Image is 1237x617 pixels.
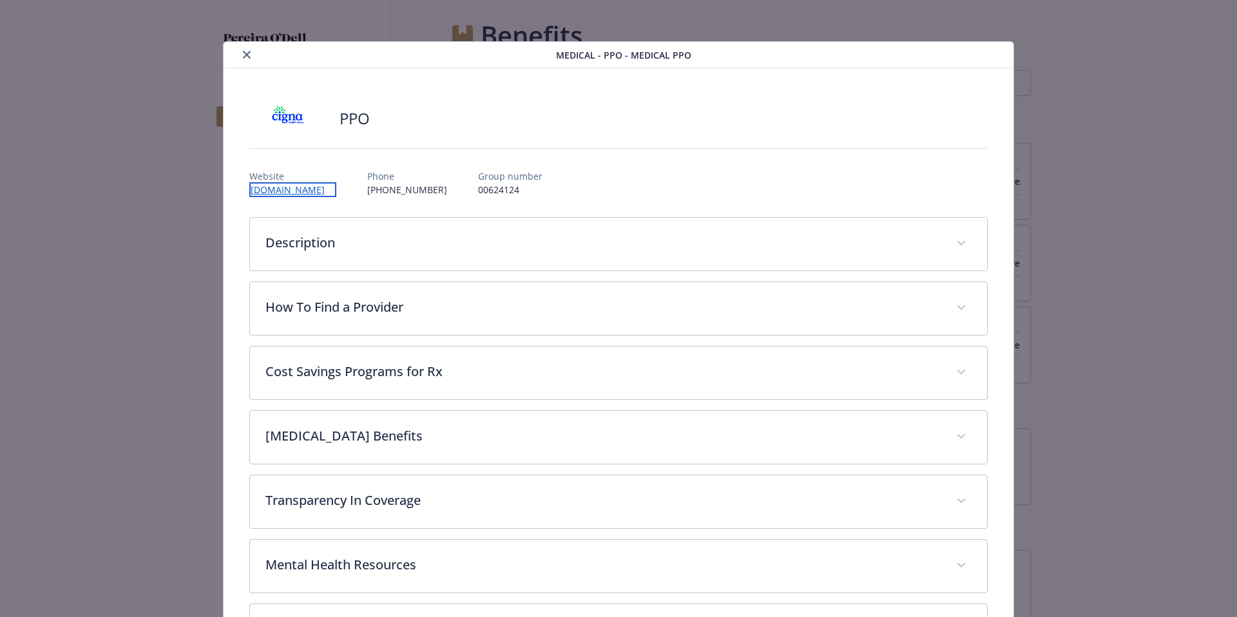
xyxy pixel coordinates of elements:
p: Group number [478,169,542,183]
p: [MEDICAL_DATA] Benefits [265,426,941,446]
p: 00624124 [478,183,542,196]
div: Transparency In Coverage [250,475,988,528]
a: [DOMAIN_NAME] [249,182,336,197]
p: Description [265,233,941,252]
p: [PHONE_NUMBER] [367,183,447,196]
div: Cost Savings Programs for Rx [250,346,988,399]
button: close [239,47,254,62]
p: Phone [367,169,447,183]
p: Website [249,169,336,183]
div: How To Find a Provider [250,282,988,335]
div: Mental Health Resources [250,540,988,593]
p: How To Find a Provider [265,298,941,317]
span: Medical - PPO - Medical PPO [556,48,691,62]
img: CIGNA [249,99,327,138]
p: Cost Savings Programs for Rx [265,362,941,381]
h2: PPO [340,108,370,129]
div: Description [250,218,988,271]
p: Transparency In Coverage [265,491,941,510]
p: Mental Health Resources [265,555,941,574]
div: [MEDICAL_DATA] Benefits [250,411,988,464]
